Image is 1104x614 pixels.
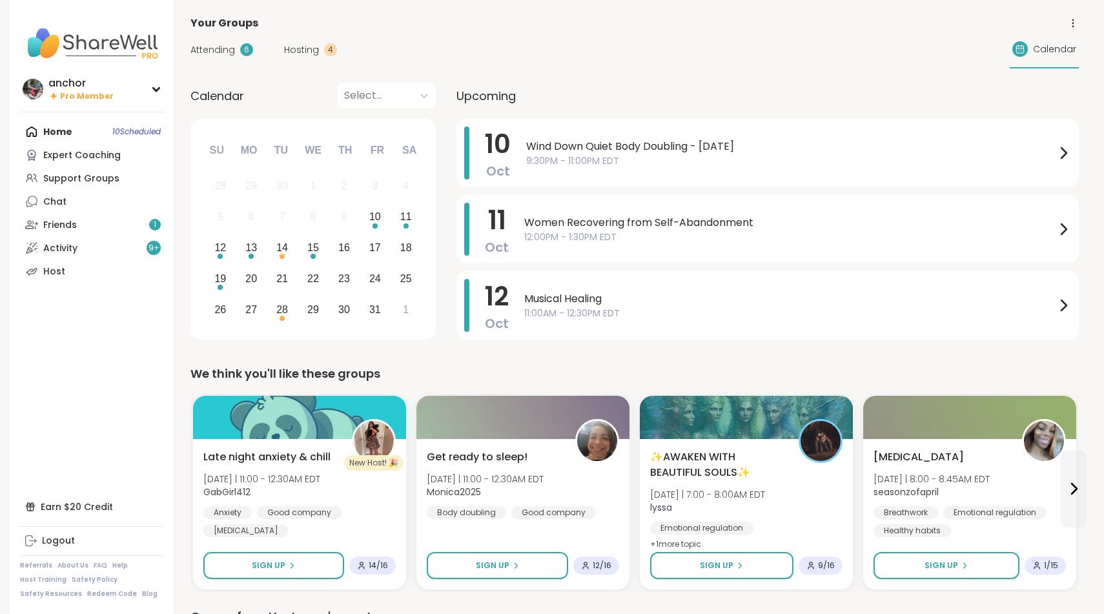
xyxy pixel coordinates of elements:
div: 4 [403,177,409,194]
div: Choose Monday, October 27th, 2025 [238,296,265,323]
a: About Us [57,561,88,570]
span: Sign Up [700,560,733,571]
div: Not available Tuesday, September 30th, 2025 [269,172,296,200]
div: Choose Friday, October 10th, 2025 [361,203,389,231]
div: Not available Sunday, September 28th, 2025 [207,172,234,200]
div: Choose Tuesday, October 14th, 2025 [269,234,296,262]
span: 1 / 15 [1044,560,1058,571]
span: ✨AWAKEN WITH BEAUTIFUL SOULS✨ [650,449,784,480]
div: 28 [276,301,288,318]
div: Host [43,265,65,278]
span: [DATE] | 7:00 - 8:00AM EDT [650,488,765,501]
a: Host [20,260,164,283]
div: 7 [280,208,285,225]
div: Choose Thursday, October 30th, 2025 [331,296,358,323]
span: 11:00AM - 12:30PM EDT [524,307,1056,320]
div: Choose Saturday, November 1st, 2025 [392,296,420,323]
div: Choose Monday, October 20th, 2025 [238,265,265,292]
div: 29 [307,301,319,318]
div: 21 [276,270,288,287]
div: Choose Thursday, October 23rd, 2025 [331,265,358,292]
div: 13 [245,239,257,256]
img: Monica2025 [577,421,617,461]
a: Blog [142,589,158,599]
div: 5 [218,208,223,225]
b: seasonzofapril [874,486,939,498]
div: 29 [245,177,257,194]
span: 11 [488,202,506,238]
div: Not available Thursday, October 9th, 2025 [331,203,358,231]
a: Logout [20,529,164,553]
span: Calendar [1033,43,1076,56]
span: Women Recovering from Self-Abandonment [524,215,1056,230]
div: 25 [400,270,412,287]
div: Not available Monday, September 29th, 2025 [238,172,265,200]
span: Late night anxiety & chill [203,449,331,465]
a: Expert Coaching [20,143,164,167]
div: 27 [245,301,257,318]
div: Activity [43,242,77,255]
div: Choose Wednesday, October 15th, 2025 [300,234,327,262]
div: Emotional regulation [650,522,753,535]
div: 1 [311,177,316,194]
span: Calendar [190,87,244,105]
div: Choose Sunday, October 26th, 2025 [207,296,234,323]
img: seasonzofapril [1024,421,1064,461]
button: Sign Up [650,552,793,579]
div: Not available Wednesday, October 1st, 2025 [300,172,327,200]
span: Your Groups [190,15,258,31]
div: 20 [245,270,257,287]
div: We [299,136,327,165]
a: Support Groups [20,167,164,190]
div: We think you'll like these groups [190,365,1079,383]
span: Sign Up [476,560,509,571]
div: Su [203,136,231,165]
div: 8 [311,208,316,225]
span: 1 [154,220,156,230]
div: Choose Friday, October 24th, 2025 [361,265,389,292]
span: 12 [485,278,509,314]
div: Th [331,136,360,165]
span: Oct [486,162,510,180]
div: 9 [341,208,347,225]
div: 16 [338,239,350,256]
img: GabGirl412 [354,421,394,461]
a: Safety Resources [20,589,82,599]
div: 30 [338,301,350,318]
div: 11 [400,208,412,225]
a: Friends1 [20,213,164,236]
img: lyssa [801,421,841,461]
div: Not available Wednesday, October 8th, 2025 [300,203,327,231]
div: Choose Saturday, October 18th, 2025 [392,234,420,262]
a: Referrals [20,561,52,570]
div: Anxiety [203,506,252,519]
span: [MEDICAL_DATA] [874,449,964,465]
img: anchor [23,79,43,99]
button: Sign Up [427,552,568,579]
div: 28 [214,177,226,194]
div: Not available Friday, October 3rd, 2025 [361,172,389,200]
img: ShareWell Nav Logo [20,21,164,66]
span: [DATE] | 11:00 - 12:30AM EDT [427,473,544,486]
b: GabGirl412 [203,486,250,498]
span: 10 [485,126,511,162]
div: 22 [307,270,319,287]
div: 2 [341,177,347,194]
b: lyssa [650,501,672,514]
div: 31 [369,301,381,318]
button: Sign Up [203,552,344,579]
span: 9 + [148,243,159,254]
span: Pro Member [60,91,114,102]
span: 12 / 16 [593,560,611,571]
div: Choose Wednesday, October 22nd, 2025 [300,265,327,292]
div: month 2025-10 [205,170,421,325]
a: Help [112,561,128,570]
div: Support Groups [43,172,119,185]
div: Not available Thursday, October 2nd, 2025 [331,172,358,200]
div: Expert Coaching [43,149,121,162]
div: 23 [338,270,350,287]
div: 17 [369,239,381,256]
div: 4 [324,43,337,56]
div: Tu [267,136,295,165]
a: Redeem Code [87,589,137,599]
